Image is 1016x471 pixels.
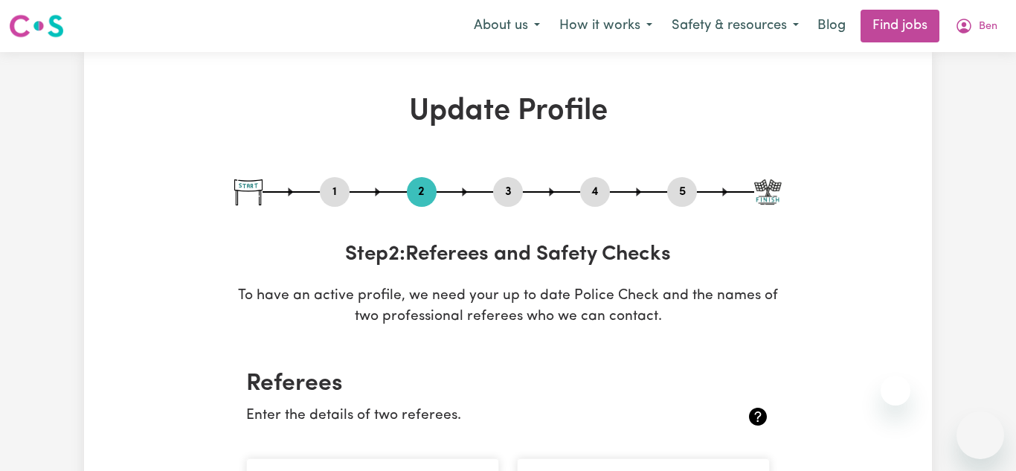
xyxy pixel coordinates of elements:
button: Go to step 1 [320,182,350,202]
iframe: Close message [881,376,910,406]
button: Go to step 5 [667,182,697,202]
h3: Step 2 : Referees and Safety Checks [234,243,782,268]
a: Find jobs [861,10,939,42]
button: Safety & resources [662,10,808,42]
iframe: Button to launch messaging window [956,411,1004,459]
p: To have an active profile, we need your up to date Police Check and the names of two professional... [234,286,782,329]
button: About us [464,10,550,42]
span: Ben [979,19,997,35]
button: Go to step 4 [580,182,610,202]
p: Enter the details of two referees. [246,406,683,427]
button: Go to step 2 [407,182,437,202]
h2: Referees [246,370,770,398]
button: My Account [945,10,1007,42]
a: Careseekers logo [9,9,64,43]
h1: Update Profile [234,94,782,129]
img: Careseekers logo [9,13,64,39]
button: How it works [550,10,662,42]
a: Blog [808,10,855,42]
button: Go to step 3 [493,182,523,202]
